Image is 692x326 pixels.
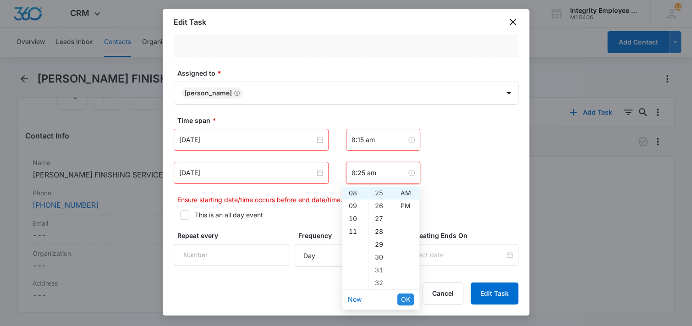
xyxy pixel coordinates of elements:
[368,276,394,289] div: 32
[342,225,368,238] div: 11
[177,116,522,125] label: Time span
[394,187,419,199] div: AM
[342,199,368,212] div: 09
[174,17,206,28] h1: Edit Task
[342,212,368,225] div: 10
[179,168,315,178] input: Aug 18, 2025
[397,293,414,305] button: OK
[423,282,463,304] button: Cancel
[174,244,289,266] input: Number
[351,135,406,145] input: 8:15 am
[471,282,518,304] button: Edit Task
[348,295,362,303] a: Now
[368,251,394,264] div: 30
[351,168,406,178] input: 8:25 am
[401,294,410,304] span: OK
[177,68,522,78] label: Assigned to
[368,199,394,212] div: 26
[184,90,232,96] div: [PERSON_NAME]
[342,187,368,199] div: 08
[407,231,522,240] label: Repeating Ends On
[368,264,394,276] div: 31
[195,210,263,220] div: This is an all day event
[179,135,315,145] input: Aug 18, 2025
[177,231,293,240] label: Repeat every
[368,225,394,238] div: 28
[177,195,518,204] p: Ensure starting date/time occurs before end date/time.
[368,187,394,199] div: 25
[368,212,394,225] div: 27
[298,231,402,240] label: Frequency
[232,90,240,96] div: Remove Dan Valentino
[368,238,394,251] div: 29
[409,250,505,260] input: Select date
[507,17,518,28] button: close
[394,199,419,212] div: PM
